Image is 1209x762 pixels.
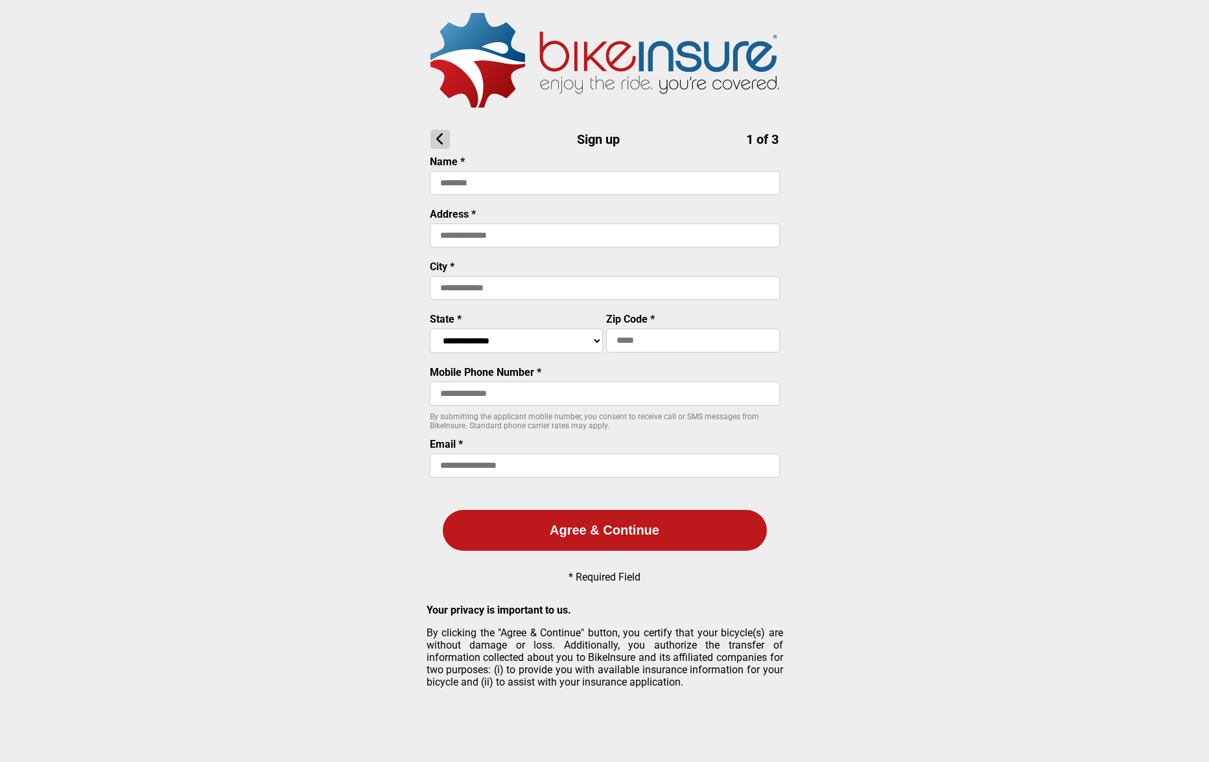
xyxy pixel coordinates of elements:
h1: Sign up [430,130,779,149]
label: Name * [430,156,465,168]
label: Mobile Phone Number * [430,366,541,378]
label: City * [430,260,454,273]
label: State * [430,313,462,325]
p: By clicking the "Agree & Continue" button, you certify that your bicycle(s) are without damage or... [427,627,783,688]
p: By submitting the applicant mobile number, you consent to receive call or SMS messages from BikeI... [430,412,780,430]
label: Zip Code * [606,313,655,325]
strong: Your privacy is important to us. [427,604,571,616]
button: Agree & Continue [443,510,767,551]
label: Email * [430,438,463,450]
span: 1 of 3 [746,132,779,147]
p: * Required Field [569,571,640,583]
label: Address * [430,208,476,220]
